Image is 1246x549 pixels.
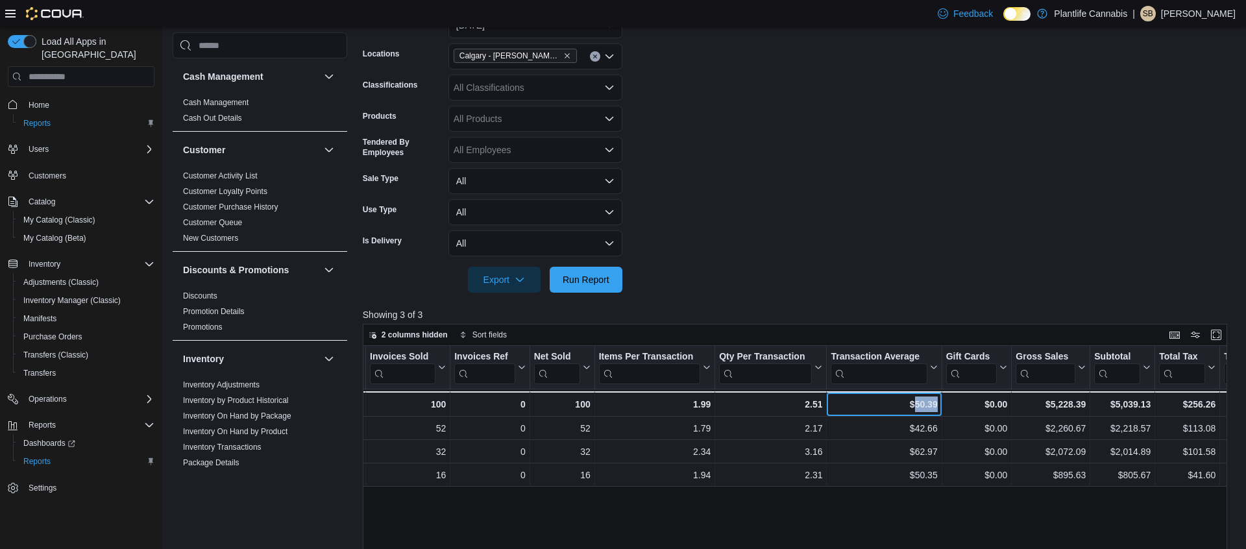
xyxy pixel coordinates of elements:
[23,277,99,287] span: Adjustments (Classic)
[183,411,291,421] span: Inventory On Hand by Package
[459,49,561,62] span: Calgary - [PERSON_NAME] Regional
[23,480,154,496] span: Settings
[23,391,72,407] button: Operations
[363,137,443,158] label: Tendered By Employees
[1159,396,1215,412] div: $256.26
[1143,6,1153,21] span: SB
[23,438,75,448] span: Dashboards
[173,95,347,131] div: Cash Management
[183,443,262,452] a: Inventory Transactions
[173,288,347,340] div: Discounts & Promotions
[472,330,507,340] span: Sort fields
[23,215,95,225] span: My Catalog (Classic)
[183,171,258,180] a: Customer Activity List
[183,202,278,212] span: Customer Purchase History
[13,364,160,382] button: Transfers
[18,116,56,131] a: Reports
[183,234,238,243] a: New Customers
[183,427,287,436] a: Inventory On Hand by Product
[183,143,225,156] h3: Customer
[3,140,160,158] button: Users
[448,230,622,256] button: All
[23,350,88,360] span: Transfers (Classic)
[29,144,49,154] span: Users
[382,330,448,340] span: 2 columns hidden
[1094,396,1151,412] div: $5,039.13
[604,51,615,62] button: Open list of options
[604,82,615,93] button: Open list of options
[23,480,62,496] a: Settings
[23,194,154,210] span: Catalog
[18,454,56,469] a: Reports
[183,395,289,406] span: Inventory by Product Historical
[23,167,154,184] span: Customers
[183,263,289,276] h3: Discounts & Promotions
[29,420,56,430] span: Reports
[370,396,446,412] div: 100
[183,396,289,405] a: Inventory by Product Historical
[3,193,160,211] button: Catalog
[23,118,51,128] span: Reports
[1054,6,1127,21] p: Plantlife Cannabis
[23,194,60,210] button: Catalog
[23,417,154,433] span: Reports
[598,396,711,412] div: 1.99
[183,143,319,156] button: Customer
[183,352,224,365] h3: Inventory
[183,442,262,452] span: Inventory Transactions
[363,49,400,59] label: Locations
[13,328,160,346] button: Purchase Orders
[18,329,154,345] span: Purchase Orders
[29,100,49,110] span: Home
[13,211,160,229] button: My Catalog (Classic)
[23,256,154,272] span: Inventory
[590,51,600,62] button: Clear input
[533,396,590,412] div: 100
[23,313,56,324] span: Manifests
[23,97,55,113] a: Home
[183,306,245,317] span: Promotion Details
[23,96,154,112] span: Home
[18,230,154,246] span: My Catalog (Beta)
[363,308,1236,321] p: Showing 3 of 3
[18,329,88,345] a: Purchase Orders
[468,267,541,293] button: Export
[604,145,615,155] button: Open list of options
[183,380,260,390] span: Inventory Adjustments
[454,49,577,63] span: Calgary - Shepard Regional
[183,263,319,276] button: Discounts & Promotions
[183,322,223,332] span: Promotions
[23,368,56,378] span: Transfers
[183,98,249,107] a: Cash Management
[23,295,121,306] span: Inventory Manager (Classic)
[183,380,260,389] a: Inventory Adjustments
[183,70,263,83] h3: Cash Management
[18,212,154,228] span: My Catalog (Classic)
[321,69,337,84] button: Cash Management
[363,236,402,246] label: Is Delivery
[18,311,154,326] span: Manifests
[18,311,62,326] a: Manifests
[13,310,160,328] button: Manifests
[454,327,512,343] button: Sort fields
[1167,327,1182,343] button: Keyboard shortcuts
[1132,6,1135,21] p: |
[363,327,453,343] button: 2 columns hidden
[448,168,622,194] button: All
[563,273,609,286] span: Run Report
[183,114,242,123] a: Cash Out Details
[183,217,242,228] span: Customer Queue
[18,293,154,308] span: Inventory Manager (Classic)
[18,435,154,451] span: Dashboards
[18,212,101,228] a: My Catalog (Classic)
[321,142,337,158] button: Customer
[13,291,160,310] button: Inventory Manager (Classic)
[1016,396,1086,412] div: $5,228.39
[1003,7,1031,21] input: Dark Mode
[363,111,397,121] label: Products
[29,259,60,269] span: Inventory
[1188,327,1203,343] button: Display options
[29,394,67,404] span: Operations
[448,199,622,225] button: All
[3,255,160,273] button: Inventory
